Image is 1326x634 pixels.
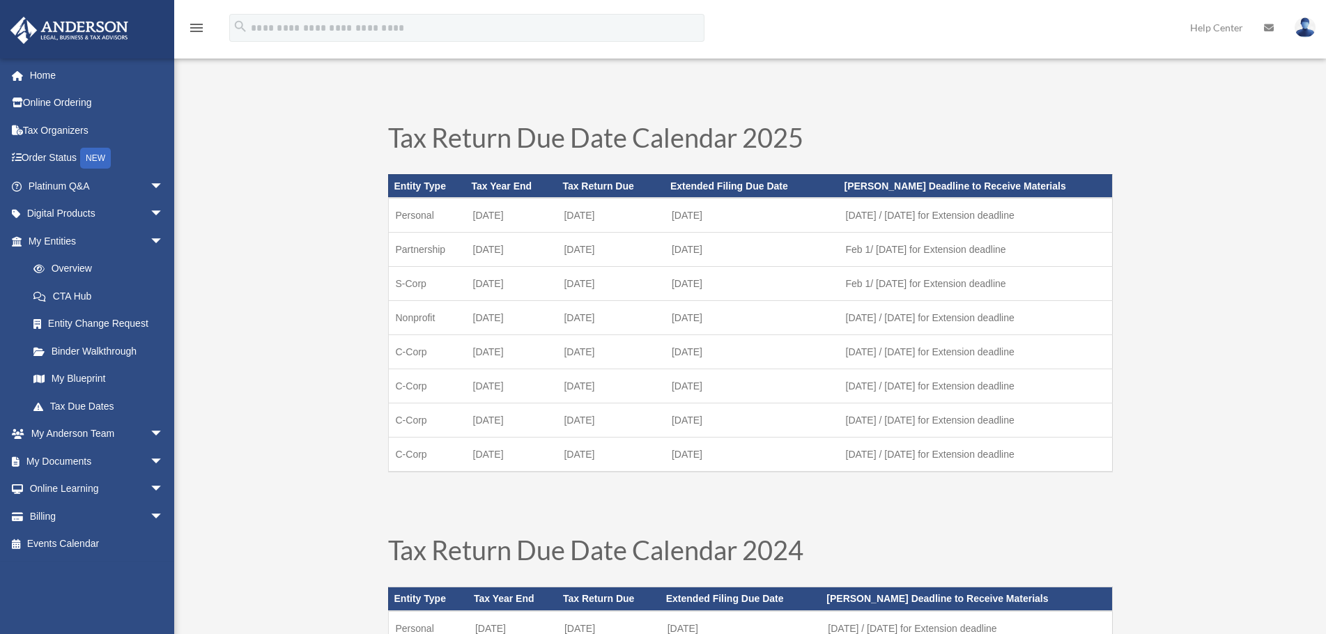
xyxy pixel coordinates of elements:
span: arrow_drop_down [150,420,178,449]
a: Online Ordering [10,89,185,117]
td: [DATE] [665,369,839,403]
th: Entity Type [388,587,468,611]
td: [DATE] [557,233,665,267]
a: My Entitiesarrow_drop_down [10,227,185,255]
a: Binder Walkthrough [20,337,185,365]
td: [DATE] [466,198,557,233]
i: search [233,19,248,34]
td: Feb 1/ [DATE] for Extension deadline [839,233,1112,267]
td: [DATE] / [DATE] for Extension deadline [839,198,1112,233]
a: My Anderson Teamarrow_drop_down [10,420,185,448]
a: Digital Productsarrow_drop_down [10,200,185,228]
td: Partnership [388,233,466,267]
a: Entity Change Request [20,310,185,338]
th: [PERSON_NAME] Deadline to Receive Materials [839,174,1112,198]
td: [DATE] / [DATE] for Extension deadline [839,403,1112,438]
td: [DATE] [665,301,839,335]
div: NEW [80,148,111,169]
a: Order StatusNEW [10,144,185,173]
td: [DATE] [557,267,665,301]
td: [DATE] [466,233,557,267]
td: C-Corp [388,335,466,369]
span: arrow_drop_down [150,447,178,476]
td: [DATE] / [DATE] for Extension deadline [839,369,1112,403]
td: [DATE] [665,335,839,369]
a: My Documentsarrow_drop_down [10,447,185,475]
th: Entity Type [388,174,466,198]
td: C-Corp [388,438,466,472]
i: menu [188,20,205,36]
img: User Pic [1295,17,1316,38]
td: [DATE] [665,233,839,267]
span: arrow_drop_down [150,227,178,256]
td: [DATE] [557,301,665,335]
td: Personal [388,198,466,233]
td: [DATE] [466,301,557,335]
td: S-Corp [388,267,466,301]
td: [DATE] [466,267,557,301]
th: Tax Return Due [557,587,661,611]
h1: Tax Return Due Date Calendar 2024 [388,536,1113,570]
a: menu [188,24,205,36]
a: Home [10,61,185,89]
td: [DATE] [557,335,665,369]
a: My Blueprint [20,365,185,393]
td: [DATE] [466,335,557,369]
th: Tax Return Due [557,174,665,198]
td: C-Corp [388,369,466,403]
td: Nonprofit [388,301,466,335]
td: [DATE] / [DATE] for Extension deadline [839,301,1112,335]
td: [DATE] [557,369,665,403]
th: Extended Filing Due Date [665,174,839,198]
td: [DATE] [665,438,839,472]
span: arrow_drop_down [150,475,178,504]
td: [DATE] [557,198,665,233]
td: [DATE] [557,438,665,472]
td: [DATE] [665,267,839,301]
td: [DATE] [466,438,557,472]
th: [PERSON_NAME] Deadline to Receive Materials [821,587,1112,611]
td: [DATE] [557,403,665,438]
a: Tax Due Dates [20,392,178,420]
td: [DATE] [665,198,839,233]
span: arrow_drop_down [150,172,178,201]
a: Tax Organizers [10,116,185,144]
span: arrow_drop_down [150,200,178,229]
td: [DATE] / [DATE] for Extension deadline [839,438,1112,472]
img: Anderson Advisors Platinum Portal [6,17,132,44]
a: Overview [20,255,185,283]
td: Feb 1/ [DATE] for Extension deadline [839,267,1112,301]
h1: Tax Return Due Date Calendar 2025 [388,124,1113,157]
a: CTA Hub [20,282,185,310]
span: arrow_drop_down [150,502,178,531]
td: [DATE] / [DATE] for Extension deadline [839,335,1112,369]
td: [DATE] [665,403,839,438]
a: Online Learningarrow_drop_down [10,475,185,503]
td: C-Corp [388,403,466,438]
a: Platinum Q&Aarrow_drop_down [10,172,185,200]
a: Billingarrow_drop_down [10,502,185,530]
th: Extended Filing Due Date [661,587,822,611]
th: Tax Year End [468,587,557,611]
td: [DATE] [466,403,557,438]
th: Tax Year End [466,174,557,198]
td: [DATE] [466,369,557,403]
a: Events Calendar [10,530,185,558]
